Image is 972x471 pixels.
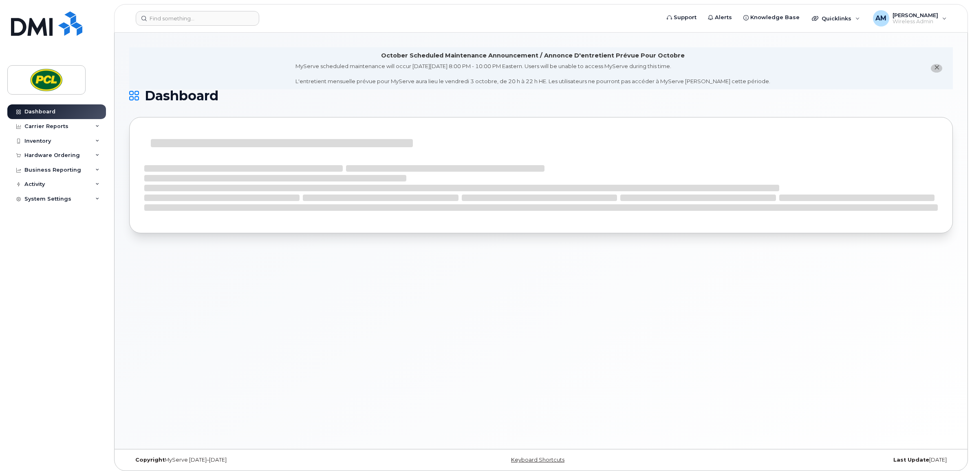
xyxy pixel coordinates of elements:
[678,457,953,463] div: [DATE]
[135,457,165,463] strong: Copyright
[381,51,685,60] div: October Scheduled Maintenance Announcement / Annonce D'entretient Prévue Pour Octobre
[511,457,564,463] a: Keyboard Shortcuts
[145,90,218,102] span: Dashboard
[931,64,942,73] button: close notification
[893,457,929,463] strong: Last Update
[295,62,770,85] div: MyServe scheduled maintenance will occur [DATE][DATE] 8:00 PM - 10:00 PM Eastern. Users will be u...
[129,457,404,463] div: MyServe [DATE]–[DATE]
